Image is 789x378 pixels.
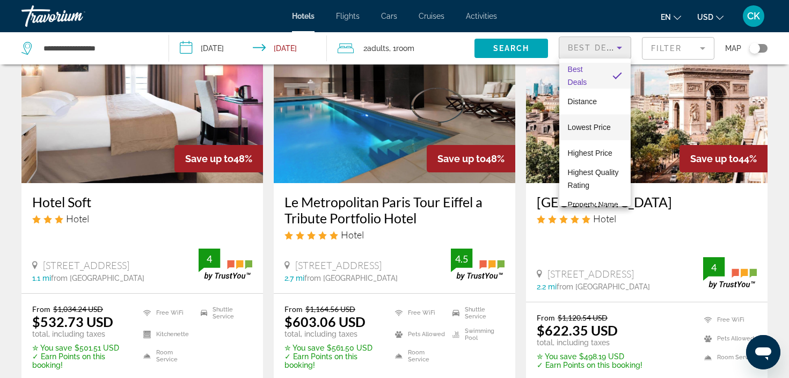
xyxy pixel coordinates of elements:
span: Distance [568,97,597,106]
span: Highest Quality Rating [568,168,619,190]
span: Highest Price [568,149,612,157]
span: Best Deals [568,65,587,86]
span: Lowest Price [568,123,611,132]
iframe: Button to launch messaging window [746,335,780,369]
span: Property Name [568,200,618,209]
div: Sort by [559,59,631,206]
